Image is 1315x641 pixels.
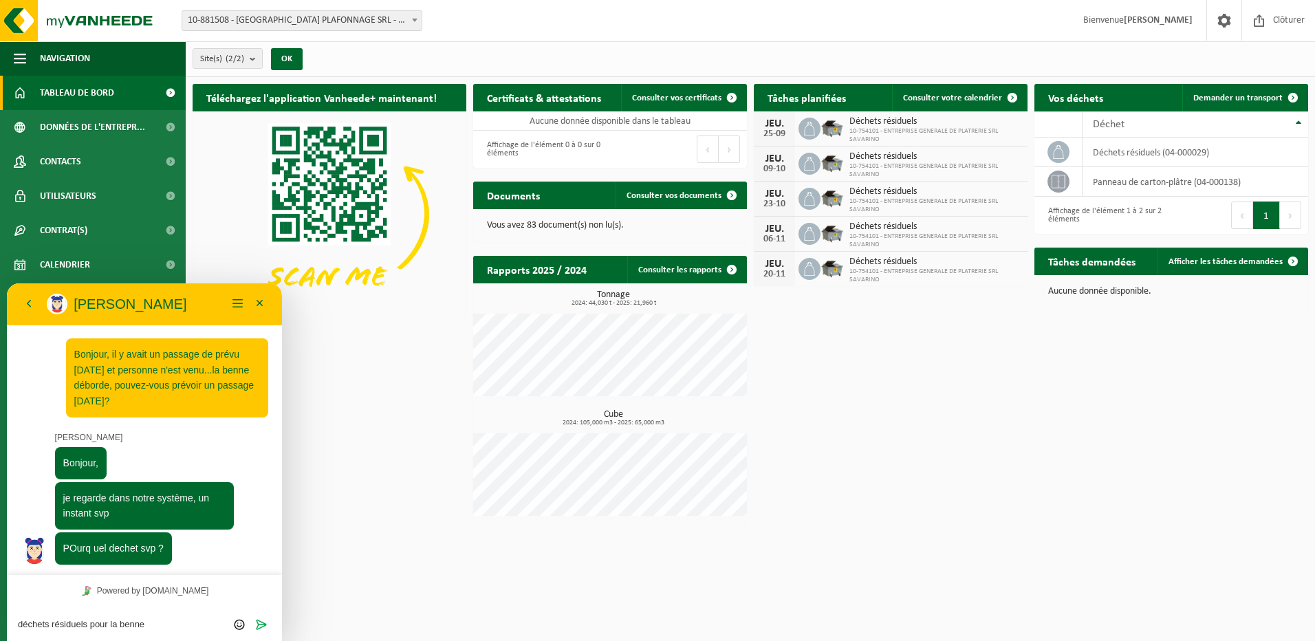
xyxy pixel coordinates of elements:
[849,221,1021,232] span: Déchets résiduels
[226,54,244,63] count: (2/2)
[761,270,788,279] div: 20-11
[244,334,264,348] button: Verzenden
[193,48,263,69] button: Site(s)(2/2)
[903,94,1002,102] span: Consulter votre calendrier
[616,182,746,209] a: Consulter vos documents
[1124,15,1193,25] strong: [PERSON_NAME]
[719,135,740,163] button: Next
[1169,257,1283,266] span: Afficher les tâches demandées
[182,11,422,30] span: 10-881508 - HAINAUT PLAFONNAGE SRL - DOTTIGNIES
[200,49,244,69] span: Site(s)
[480,134,603,164] div: Affichage de l'élément 0 à 0 sur 0 éléments
[473,111,747,131] td: Aucune donnée disponible dans le tableau
[892,84,1026,111] a: Consulter votre calendrier
[849,257,1021,268] span: Déchets résiduels
[1083,167,1308,197] td: panneau de carton-plâtre (04-000138)
[1193,94,1283,102] span: Demander un transport
[761,224,788,235] div: JEU.
[193,111,466,317] img: Download de VHEPlus App
[849,268,1021,284] span: 10-754101 - ENTREPRISE GENERALE DE PLATRERIE SRL SAVARINO
[40,144,81,179] span: Contacts
[849,232,1021,249] span: 10-754101 - ENTREPRISE GENERALE DE PLATRERIE SRL SAVARINO
[1182,84,1307,111] a: Demander un transport
[40,213,87,248] span: Contrat(s)
[40,248,90,282] span: Calendrier
[75,303,85,312] img: Tawky_16x16.svg
[754,84,860,111] h2: Tâches planifiées
[182,10,422,31] span: 10-881508 - HAINAUT PLAFONNAGE SRL - DOTTIGNIES
[820,256,844,279] img: WB-5000-GAL-GY-01
[1253,202,1280,229] button: 1
[40,76,114,110] span: Tableau de bord
[761,235,788,244] div: 06-11
[473,182,554,208] h2: Documents
[820,116,844,139] img: WB-5000-GAL-GY-01
[849,162,1021,179] span: 10-754101 - ENTREPRISE GENERALE DE PLATRERIE SRL SAVARINO
[849,186,1021,197] span: Déchets résiduels
[7,283,282,641] iframe: chat widget
[480,420,747,426] span: 2024: 105,000 m3 - 2025: 65,000 m3
[1158,248,1307,275] a: Afficher les tâches demandées
[1280,202,1301,229] button: Next
[480,300,747,307] span: 2024: 44,030 t - 2025: 21,960 t
[761,118,788,129] div: JEU.
[627,256,746,283] a: Consulter les rapports
[1034,84,1117,111] h2: Vos déchets
[761,153,788,164] div: JEU.
[1041,200,1164,230] div: Affichage de l'élément 1 à 2 sur 2 éléments
[697,135,719,163] button: Previous
[627,191,721,200] span: Consulter vos documents
[1231,202,1253,229] button: Previous
[473,84,615,111] h2: Certificats & attestations
[761,199,788,209] div: 23-10
[632,94,721,102] span: Consulter vos certificats
[193,84,450,111] h2: Téléchargez l'application Vanheede+ maintenant!
[761,164,788,174] div: 09-10
[487,221,733,230] p: Vous avez 83 document(s) non lu(s).
[849,151,1021,162] span: Déchets résiduels
[1034,248,1149,274] h2: Tâches demandées
[40,179,96,213] span: Utilisateurs
[820,186,844,209] img: WB-5000-GAL-GY-01
[849,116,1021,127] span: Déchets résiduels
[761,188,788,199] div: JEU.
[40,41,90,76] span: Navigation
[40,282,82,316] span: Rapports
[1093,119,1124,130] span: Déchet
[761,129,788,139] div: 25-09
[69,298,206,316] a: Powered by [DOMAIN_NAME]
[222,334,242,348] div: Group of buttons
[480,290,747,307] h3: Tonnage
[1083,138,1308,167] td: déchets résiduels (04-000029)
[271,48,303,70] button: OK
[820,221,844,244] img: WB-5000-GAL-GY-01
[820,151,844,174] img: WB-5000-GAL-GY-01
[849,197,1021,214] span: 10-754101 - ENTREPRISE GENERALE DE PLATRERIE SRL SAVARINO
[222,334,242,348] button: Emoji invoeren
[480,410,747,426] h3: Cube
[621,84,746,111] a: Consulter vos certificats
[473,256,600,283] h2: Rapports 2025 / 2024
[40,110,145,144] span: Données de l'entrepr...
[1048,287,1294,296] p: Aucune donnée disponible.
[761,259,788,270] div: JEU.
[849,127,1021,144] span: 10-754101 - ENTREPRISE GENERALE DE PLATRERIE SRL SAVARINO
